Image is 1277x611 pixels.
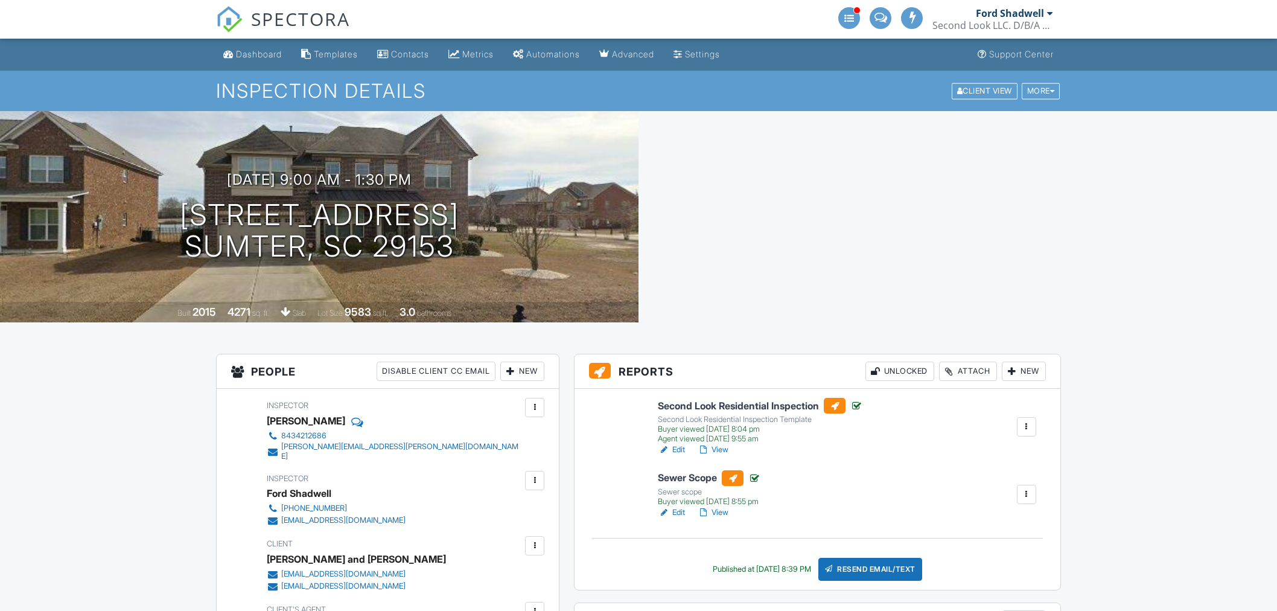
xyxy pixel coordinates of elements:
[218,43,287,66] a: Dashboard
[952,83,1017,99] div: Client View
[818,558,922,581] div: Resend Email/Text
[252,309,269,318] span: sq. ft.
[267,442,522,461] a: [PERSON_NAME][EMAIL_ADDRESS][PERSON_NAME][DOMAIN_NAME]
[658,434,862,444] div: Agent viewed [DATE] 9:55 am
[444,43,498,66] a: Metrics
[281,581,406,591] div: [EMAIL_ADDRESS][DOMAIN_NAME]
[267,474,308,483] span: Inspector
[373,309,388,318] span: sq.ft.
[281,569,406,579] div: [EMAIL_ADDRESS][DOMAIN_NAME]
[1002,362,1046,381] div: New
[1022,83,1060,99] div: More
[216,80,1061,101] h1: Inspection Details
[976,7,1044,19] div: Ford Shadwell
[973,43,1059,66] a: Support Center
[296,43,363,66] a: Templates
[267,539,293,548] span: Client
[658,424,862,434] div: Buyer viewed [DATE] 8:04 pm
[267,502,406,514] a: [PHONE_NUMBER]
[658,507,685,519] a: Edit
[932,19,1053,31] div: Second Look LLC. D/B/A National Property Inspections
[658,398,862,444] a: Second Look Residential Inspection Second Look Residential Inspection Template Buyer viewed [DATE...
[180,199,459,263] h1: [STREET_ADDRESS] Sumter, SC 29153
[314,49,358,59] div: Templates
[508,43,585,66] a: Automations (Advanced)
[391,49,429,59] div: Contacts
[697,444,728,456] a: View
[400,305,415,318] div: 3.0
[658,487,760,497] div: Sewer scope
[951,86,1021,95] a: Client View
[939,362,997,381] div: Attach
[989,49,1054,59] div: Support Center
[281,431,326,441] div: 8434212686
[281,442,522,461] div: [PERSON_NAME][EMAIL_ADDRESS][PERSON_NAME][DOMAIN_NAME]
[526,49,580,59] div: Automations
[293,309,306,318] span: slab
[417,309,451,318] span: bathrooms
[658,415,862,424] div: Second Look Residential Inspection Template
[193,305,216,318] div: 2015
[228,305,250,318] div: 4271
[267,580,436,592] a: [EMAIL_ADDRESS][DOMAIN_NAME]
[372,43,434,66] a: Contacts
[500,362,544,381] div: New
[267,401,308,410] span: Inspector
[462,49,494,59] div: Metrics
[267,430,522,442] a: 8434212686
[251,6,350,31] span: SPECTORA
[267,568,436,580] a: [EMAIL_ADDRESS][DOMAIN_NAME]
[345,305,371,318] div: 9583
[575,354,1060,389] h3: Reports
[669,43,725,66] a: Settings
[658,398,862,414] h6: Second Look Residential Inspection
[267,412,345,430] div: [PERSON_NAME]
[267,514,406,526] a: [EMAIL_ADDRESS][DOMAIN_NAME]
[658,497,760,507] div: Buyer viewed [DATE] 8:55 pm
[267,484,331,502] div: Ford Shadwell
[216,16,350,42] a: SPECTORA
[217,354,559,389] h3: People
[594,43,659,66] a: Advanced
[227,171,412,188] h3: [DATE] 9:00 am - 1:30 pm
[658,444,685,456] a: Edit
[317,309,343,318] span: Lot Size
[612,49,654,59] div: Advanced
[281,516,406,525] div: [EMAIL_ADDRESS][DOMAIN_NAME]
[216,6,243,33] img: The Best Home Inspection Software - Spectora
[685,49,720,59] div: Settings
[177,309,191,318] span: Built
[267,550,446,568] div: [PERSON_NAME] and [PERSON_NAME]
[713,565,811,574] div: Published at [DATE] 8:39 PM
[236,49,282,59] div: Dashboard
[658,470,760,507] a: Sewer Scope Sewer scope Buyer viewed [DATE] 8:55 pm
[697,507,728,519] a: View
[377,362,495,381] div: Disable Client CC Email
[281,504,347,513] div: [PHONE_NUMBER]
[658,470,760,486] h6: Sewer Scope
[865,362,934,381] div: Unlocked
